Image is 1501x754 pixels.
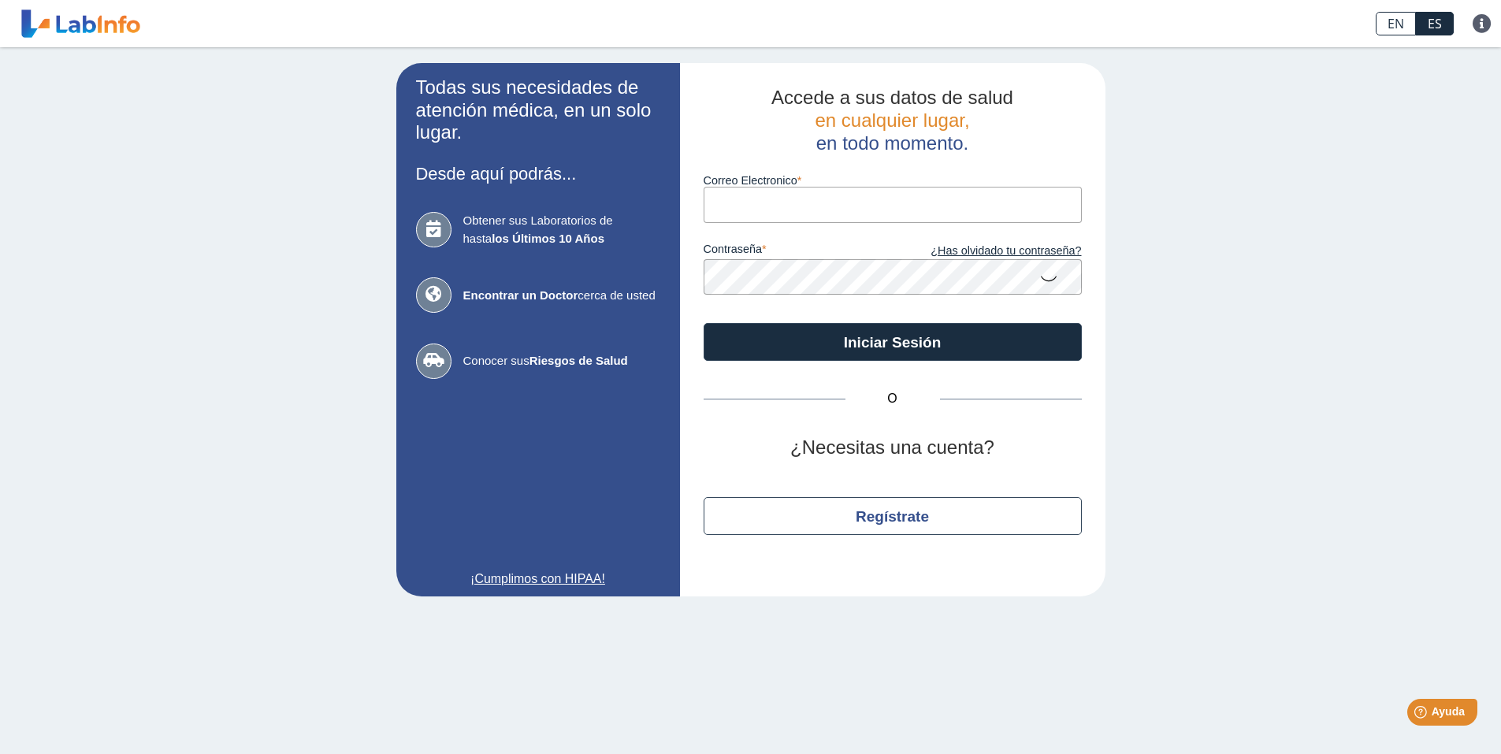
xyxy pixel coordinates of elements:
[704,174,1082,187] label: Correo Electronico
[1376,12,1416,35] a: EN
[845,389,940,408] span: O
[1416,12,1454,35] a: ES
[816,132,968,154] span: en todo momento.
[1361,693,1484,737] iframe: Help widget launcher
[704,243,893,260] label: contraseña
[416,164,660,184] h3: Desde aquí podrás...
[416,76,660,144] h2: Todas sus necesidades de atención médica, en un solo lugar.
[463,352,660,370] span: Conocer sus
[771,87,1013,108] span: Accede a sus datos de salud
[529,354,628,367] b: Riesgos de Salud
[463,287,660,305] span: cerca de usted
[416,570,660,589] a: ¡Cumplimos con HIPAA!
[463,288,578,302] b: Encontrar un Doctor
[815,110,969,131] span: en cualquier lugar,
[704,497,1082,535] button: Regístrate
[704,436,1082,459] h2: ¿Necesitas una cuenta?
[893,243,1082,260] a: ¿Has olvidado tu contraseña?
[463,212,660,247] span: Obtener sus Laboratorios de hasta
[704,323,1082,361] button: Iniciar Sesión
[492,232,604,245] b: los Últimos 10 Años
